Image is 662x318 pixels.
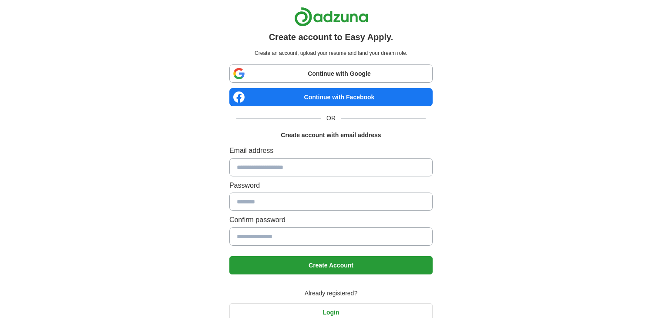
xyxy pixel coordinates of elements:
p: Create an account, upload your resume and land your dream role. [231,49,431,58]
span: Already registered? [299,288,363,298]
a: Continue with Google [229,64,433,83]
h1: Create account to Easy Apply. [269,30,393,44]
label: Email address [229,145,433,156]
button: Create Account [229,256,433,274]
span: OR [321,113,341,123]
label: Confirm password [229,214,433,226]
label: Password [229,180,433,191]
a: Continue with Facebook [229,88,433,106]
h1: Create account with email address [281,130,381,140]
a: Login [229,309,433,316]
img: Adzuna logo [294,7,368,27]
